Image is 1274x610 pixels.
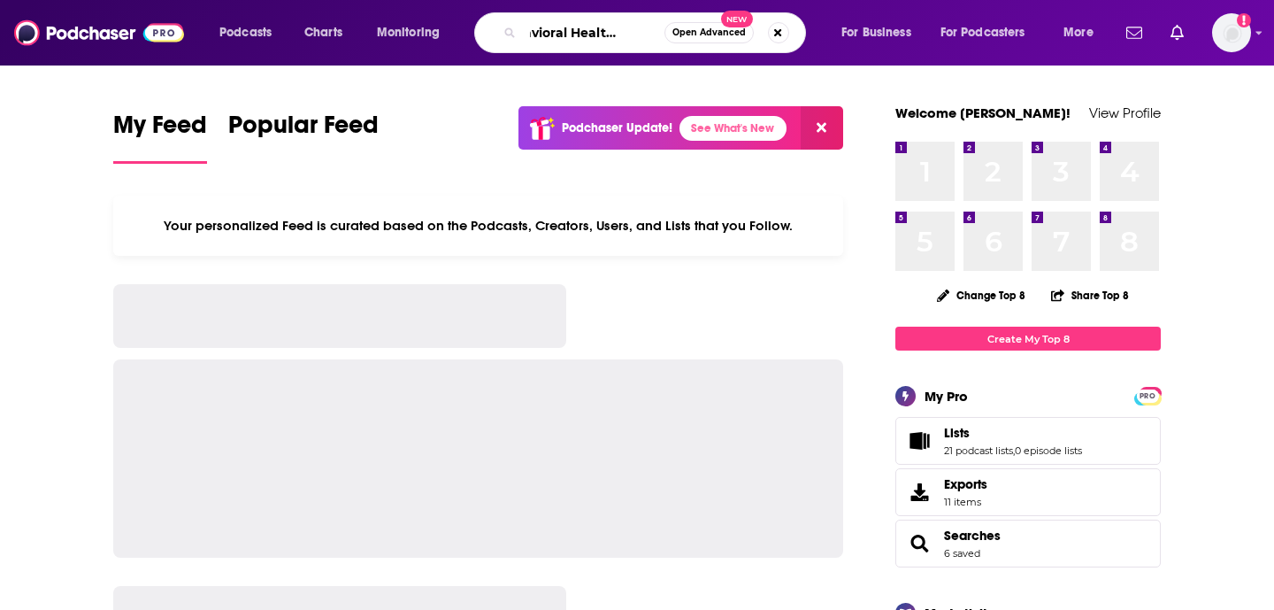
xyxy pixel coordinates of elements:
svg: Add a profile image [1237,13,1251,27]
input: Search podcasts, credits, & more... [523,19,664,47]
a: Popular Feed [228,110,379,164]
span: , [1013,444,1015,457]
span: Lists [944,425,970,441]
a: Show notifications dropdown [1163,18,1191,48]
span: Searches [895,520,1161,568]
img: Podchaser - Follow, Share and Rate Podcasts [14,16,184,50]
button: open menu [1051,19,1116,47]
img: User Profile [1212,13,1251,52]
a: Welcome [PERSON_NAME]! [895,104,1071,121]
span: PRO [1137,390,1158,403]
span: New [721,11,753,27]
span: 11 items [944,496,987,508]
p: Podchaser Update! [562,120,672,135]
a: Lists [944,425,1082,441]
a: PRO [1137,389,1158,402]
a: Show notifications dropdown [1119,18,1149,48]
a: View Profile [1089,104,1161,121]
span: Exports [944,476,987,492]
a: Create My Top 8 [895,327,1161,351]
button: open menu [207,19,295,47]
button: Open AdvancedNew [664,22,754,43]
span: For Business [841,20,911,45]
span: Monitoring [377,20,440,45]
span: Lists [895,417,1161,465]
a: Lists [902,429,937,453]
span: Exports [902,480,937,505]
span: Logged in as megcassidy [1212,13,1251,52]
a: Searches [944,528,1001,544]
div: Search podcasts, credits, & more... [491,12,823,53]
button: Share Top 8 [1050,278,1130,313]
a: My Feed [113,110,207,164]
div: My Pro [925,388,968,405]
button: Change Top 8 [926,284,1036,306]
a: Charts [293,19,353,47]
a: 21 podcast lists [944,444,1013,457]
button: open menu [829,19,933,47]
a: 0 episode lists [1015,444,1082,457]
span: Popular Feed [228,110,379,151]
a: Exports [895,468,1161,516]
span: For Podcasters [940,20,1025,45]
span: My Feed [113,110,207,151]
button: open menu [365,19,463,47]
div: Your personalized Feed is curated based on the Podcasts, Creators, Users, and Lists that you Follow. [113,196,843,256]
a: See What's New [679,116,787,141]
a: Searches [902,531,937,556]
button: Show profile menu [1212,13,1251,52]
button: open menu [929,19,1051,47]
span: Charts [304,20,342,45]
a: 6 saved [944,547,980,560]
span: Podcasts [219,20,272,45]
span: Open Advanced [672,28,746,37]
span: More [1063,20,1094,45]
